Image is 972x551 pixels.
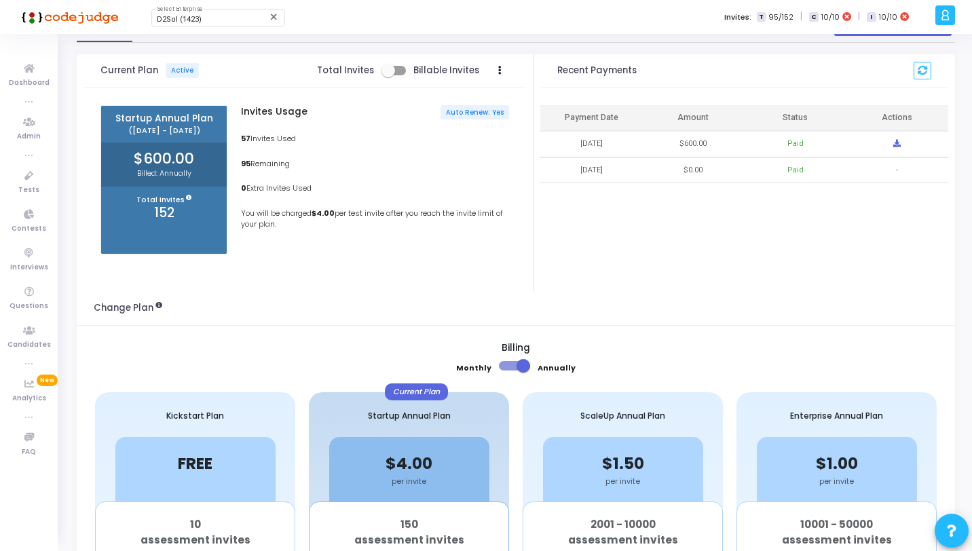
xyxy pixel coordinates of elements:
span: 10/10 [821,12,840,23]
b: $4.00 [312,208,335,218]
th: Status [744,105,846,132]
span: Tests [18,185,39,196]
span: Admin [17,131,41,142]
span: $1.00 [816,453,858,474]
span: Active [166,63,199,78]
span: FREE [178,453,212,474]
span: Candidates [7,339,51,351]
b: 57 [241,133,250,144]
b: 0 [241,183,246,193]
span: Questions [10,301,48,312]
h3: Recent Payments [557,65,637,76]
label: Invites: [724,12,751,23]
span: ([DATE] - [DATE]) [109,126,219,135]
span: FAQ [22,446,36,458]
span: Current Plan [100,63,199,78]
th: Payment Date [540,105,642,132]
div: ScaleUp Annual Plan [523,392,723,437]
h3: Change Plan [94,303,162,313]
p: You will be charged per test invite after you reach the invite limit of your plan. [241,208,509,230]
div: per invite [543,476,703,487]
span: Auto Renew: Yes [446,108,504,117]
span: D2Sol (1423) [157,15,202,24]
span: | [800,9,802,24]
span: 10/10 [879,12,897,23]
div: Paid [787,138,804,150]
span: I [867,12,876,22]
p: Billed: Annually [101,168,227,179]
p: Total Invites [101,194,227,206]
span: $1.50 [602,453,644,474]
h3: 152 [101,205,227,221]
th: Actions [846,105,948,132]
span: 95/152 [768,12,793,23]
p: Remaining [241,158,509,170]
p: Extra Invites Used [241,183,509,194]
div: Startup Annual Plan [309,392,509,437]
button: Actions [490,61,509,80]
b: Monthly [456,362,491,373]
h5: Invites Usage [241,107,307,118]
span: Analytics [12,393,46,404]
span: C [809,12,818,22]
span: Dashboard [9,77,50,89]
mat-icon: Clear [269,12,280,22]
span: T [757,12,766,22]
span: New [37,375,58,386]
div: Paid [787,165,804,176]
p: Invites Used [241,133,509,145]
h5: Billing [94,343,938,354]
span: Interviews [10,262,48,273]
h2: $600.00 [101,150,227,168]
span: | [858,9,860,24]
div: [DATE] [580,165,603,176]
th: Amount [642,105,744,132]
div: per invite [757,476,917,487]
span: Billable Invites [413,65,479,76]
span: - [896,165,898,176]
div: [DATE] [580,138,603,150]
span: Startup Annual Plan [109,113,219,125]
div: Kickstart Plan [95,392,295,437]
span: Contests [12,223,46,235]
b: 95 [241,158,250,169]
div: $600.00 [679,138,707,150]
b: Annually [538,362,576,373]
div: per invite [329,476,489,487]
span: $4.00 [386,453,432,474]
img: logo [17,3,119,31]
span: Total Invites [317,65,374,76]
div: Current Plan [385,383,448,400]
div: $0.00 [684,165,703,176]
div: Enterprise Annual Plan [736,392,937,437]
